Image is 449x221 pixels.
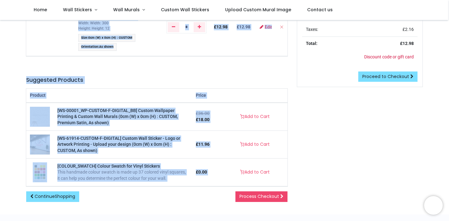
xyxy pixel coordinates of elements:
span: Contact us [307,7,333,13]
span: Edit [265,25,272,29]
a: [WS-00001_WP-CUSTOM-F-DIGITAL_BB] Custom Wallpaper Printing & Custom Wall Murals (0cm (W) x 0cm (... [57,108,178,125]
span: Width: Width: 300 [78,21,109,25]
a: Proceed to Checkout [358,71,418,82]
span: £ [403,27,414,32]
span: 12.98 [403,41,414,46]
span: 0.00 [198,169,207,174]
span: £ [196,142,210,147]
td: Taxes: [302,23,365,37]
a: Remove one [168,22,179,32]
span: Wall Murals [113,7,140,13]
a: Add to Cart [236,139,274,150]
span: 12.98 [239,24,250,29]
span: £ [196,117,210,122]
span: : [78,34,135,42]
b: £ [237,24,250,29]
span: Continue [35,193,75,199]
span: 18.00 [198,117,210,122]
span: £ [214,24,228,29]
th: Product [26,89,192,103]
span: 36.00 [198,111,210,116]
a: Process Checkout [235,191,287,202]
del: £ [196,111,210,116]
img: [COLOUR_SWATCH] Colour Swatch for Vinyl Stickers [33,162,47,182]
a: [WS-61914-CUSTOM-F-DIGITAL] Custom Wall Sticker - Logo or Artwork Printing - Upload your design (... [30,142,50,147]
span: Height: Height: 12 [78,26,109,31]
img: [WS-00001_WP-CUSTOM-F-DIGITAL_BB] Custom Wallpaper Printing & Custom Wall Murals (0cm (W) x 0cm (... [30,107,50,127]
span: £ [196,169,207,174]
span: : [78,43,117,51]
img: [WS-61914-CUSTOM-F-DIGITAL] Custom Wall Sticker - Logo or Artwork Printing - Upload your design (... [30,135,50,155]
div: This handmade colour swatch is made up 37 colored vinyl squares, it can help you determine the pe... [57,169,188,181]
a: [COLOUR_SWATCH] Colour Swatch for Vinyl Stickers [57,164,160,169]
span: Proceed to Checkout [362,73,409,80]
strong: Total: [306,41,317,46]
span: Process Checkout [239,193,279,199]
span: Orientation [81,45,98,49]
a: [WS-61914-CUSTOM-F-DIGITAL] Custom Wall Sticker - Logo or Artwork Printing - Upload your design (... [57,136,180,153]
span: Wall Stickers [63,7,92,13]
span: Size [81,36,87,40]
span: Shopping [55,193,75,199]
a: Discount code or gift card [364,54,414,59]
a: ContinueShopping [26,191,79,202]
iframe: Brevo live chat [424,196,443,215]
th: Price [192,89,222,103]
span: 11.96 [198,142,210,147]
span: Custom Wall Stickers [161,7,209,13]
h5: Suggested Products [26,76,287,84]
span: 2.16 [405,27,414,32]
a: Add one [194,22,205,32]
strong: £ [400,41,414,46]
a: Add to Cart [236,167,274,178]
a: [WS-00001_WP-CUSTOM-F-DIGITAL_BB] Custom Wallpaper Printing & Custom Wall Murals (0cm (W) x 0cm (... [30,114,50,119]
span: Home [34,7,47,13]
a: Remove from cart [279,24,284,29]
span: 0cm (W) x 0cm (H) : CUSTOM [88,36,132,40]
span: Upload Custom Mural Image [225,7,291,13]
a: [COLOUR_SWATCH] Colour Swatch for Vinyl Stickers [33,169,47,174]
a: Edit [260,25,272,29]
a: Add to Cart [236,111,274,122]
span: 12.98 [216,24,228,29]
span: As shown [99,45,113,49]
